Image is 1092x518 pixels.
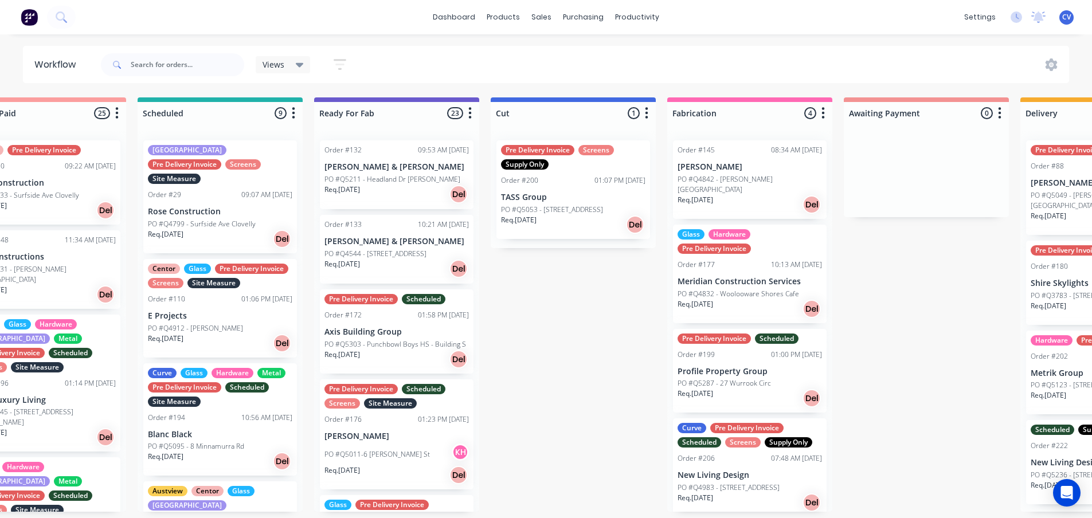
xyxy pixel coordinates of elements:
div: Scheduled [225,382,269,393]
div: Order #13209:53 AM [DATE][PERSON_NAME] & [PERSON_NAME]PO #Q5211 - Headland Dr [PERSON_NAME]Req.[D... [320,140,473,209]
div: CurveGlassHardwareMetalPre Delivery InvoiceScheduledSite MeasureOrder #19410:56 AM [DATE]Blanc Bl... [143,363,297,476]
div: Metal [54,333,82,344]
div: Order #200 [501,175,538,186]
div: Pre Delivery Invoice [501,145,574,155]
div: Glass [4,319,31,329]
p: Req. [DATE] [1031,211,1066,221]
p: PO #Q4544 - [STREET_ADDRESS] [324,249,426,259]
p: Req. [DATE] [678,388,713,399]
div: Screens [725,437,761,448]
div: CurvePre Delivery InvoiceScheduledScreensSupply OnlyOrder #20607:48 AM [DATE]New Living DesignPO ... [673,418,827,517]
p: Req. [DATE] [148,229,183,240]
div: Pre Delivery Invoice [710,423,784,433]
div: Hardware [35,319,77,329]
div: 10:56 AM [DATE] [241,413,292,423]
p: PO #Q5211 - Headland Dr [PERSON_NAME] [324,174,460,185]
div: [GEOGRAPHIC_DATA]Pre Delivery InvoiceScreensSite MeasureOrder #2909:07 AM [DATE]Rose Construction... [143,140,297,253]
div: Order #222 [1031,441,1068,451]
div: Austview [148,486,187,496]
div: Screens [578,145,614,155]
div: Order #145 [678,145,715,155]
div: Scheduled [402,294,445,304]
div: Del [273,452,291,470]
div: Pre Delivery InvoiceScreensSupply OnlyOrder #20001:07 PM [DATE]TASS GroupPO #Q5053 - [STREET_ADDR... [496,140,650,239]
div: Site Measure [364,398,417,409]
p: PO #Q5095 - 8 Minnamurra Rd [148,441,244,452]
div: Order #206 [678,453,715,464]
div: Del [449,260,468,278]
p: Req. [DATE] [324,465,360,476]
p: Profile Property Group [678,367,822,376]
div: Pre Delivery InvoiceScheduledOrder #17201:58 PM [DATE]Axis Building GroupPO #Q5303 - Punchbowl Bo... [320,289,473,374]
p: [PERSON_NAME] & [PERSON_NAME] [324,237,469,246]
p: Req. [DATE] [324,259,360,269]
div: Del [449,350,468,368]
div: Pre Delivery InvoiceScheduledScreensSite MeasureOrder #17601:23 PM [DATE][PERSON_NAME]PO #Q5011-6... [320,379,473,489]
div: Hardware [1031,335,1073,346]
p: Blanc Black [148,430,292,439]
div: Del [626,215,644,234]
div: Glass [324,500,351,510]
div: CentorGlassPre Delivery InvoiceScreensSite MeasureOrder #11001:06 PM [DATE]E ProjectsPO #Q4912 - ... [143,259,297,358]
span: Views [263,58,284,70]
div: KH [452,444,469,461]
div: Order #199 [678,350,715,360]
div: Order #176 [324,414,362,425]
p: [PERSON_NAME] [324,431,469,441]
p: PO #Q5303 - Punchbowl Boys HS - Building S [324,339,466,350]
div: productivity [609,9,665,26]
p: PO #Q4912 - [PERSON_NAME] [148,323,243,333]
div: Site Measure [148,397,201,407]
div: [GEOGRAPHIC_DATA] [148,145,226,155]
div: Order #88 [1031,161,1064,171]
div: Workflow [34,58,81,72]
div: Glass [184,264,211,274]
p: Req. [DATE] [678,493,713,503]
div: Order #194 [148,413,185,423]
div: settings [958,9,1001,26]
p: Req. [DATE] [324,185,360,195]
span: CV [1062,12,1071,22]
div: 01:07 PM [DATE] [594,175,645,186]
div: 10:13 AM [DATE] [771,260,822,270]
div: Pre Delivery Invoice [215,264,288,274]
div: Scheduled [402,384,445,394]
p: Req. [DATE] [1031,301,1066,311]
div: sales [526,9,557,26]
p: Req. [DATE] [678,195,713,205]
div: Pre Delivery Invoice [678,333,751,344]
div: Site Measure [148,174,201,184]
div: Del [273,230,291,248]
div: Order #132 [324,145,362,155]
div: Order #177 [678,260,715,270]
div: Scheduled [49,490,92,501]
p: New Living Design [678,470,822,480]
div: GlassHardwarePre Delivery InvoiceOrder #17710:13 AM [DATE]Meridian Construction ServicesPO #Q4832... [673,225,827,323]
div: Screens [324,398,360,409]
div: Supply Only [765,437,812,448]
div: Pre Delivery Invoice [148,159,221,170]
div: Pre Delivery Invoice [355,500,429,510]
div: Order #14508:34 AM [DATE][PERSON_NAME]PO #Q4842 - [PERSON_NAME][GEOGRAPHIC_DATA]Req.[DATE]Del [673,140,827,219]
div: Site Measure [11,362,64,372]
div: Scheduled [755,333,799,344]
div: Del [449,466,468,484]
div: Del [803,300,821,318]
p: Req. [DATE] [148,452,183,462]
div: Order #110 [148,294,185,304]
div: Site Measure [11,505,64,515]
div: Centor [191,486,224,496]
p: Req. [DATE] [324,350,360,360]
p: PO #Q4832 - Woolooware Shores Cafe [678,289,799,299]
div: Order #172 [324,310,362,320]
input: Search for orders... [131,53,244,76]
div: Del [449,185,468,203]
p: Axis Building Group [324,327,469,337]
div: Scheduled [678,437,721,448]
p: Meridian Construction Services [678,277,822,287]
div: products [481,9,526,26]
p: TASS Group [501,193,645,202]
div: Pre Delivery Invoice [7,145,81,155]
div: Hardware [212,368,253,378]
div: Metal [54,476,82,486]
